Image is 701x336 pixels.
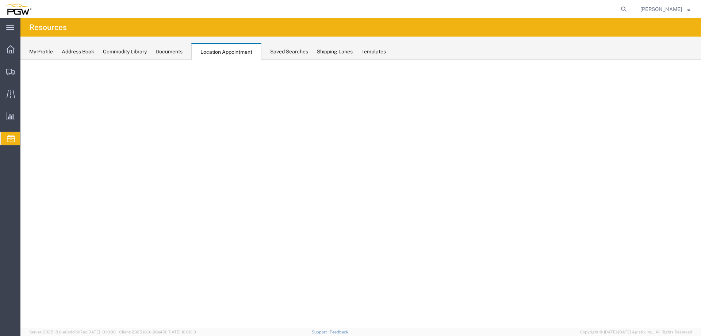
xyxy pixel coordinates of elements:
[270,48,308,56] div: Saved Searches
[29,330,116,334] span: Server: 2025.18.0-a0edd1917ac
[5,4,31,15] img: logo
[191,43,261,60] div: Location Appointment
[20,60,701,328] iframe: FS Legacy Container
[330,330,348,334] a: Feedback
[640,5,691,14] button: [PERSON_NAME]
[580,329,692,335] span: Copyright © [DATE]-[DATE] Agistix Inc., All Rights Reserved
[119,330,196,334] span: Client: 2025.18.0-198a450
[312,330,330,334] a: Support
[168,330,196,334] span: [DATE] 10:06:13
[29,18,67,37] h4: Resources
[640,5,682,13] span: Phillip Thornton
[317,48,353,56] div: Shipping Lanes
[103,48,147,56] div: Commodity Library
[361,48,386,56] div: Templates
[156,48,183,56] div: Documents
[62,48,94,56] div: Address Book
[29,48,53,56] div: My Profile
[87,330,116,334] span: [DATE] 10:10:00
